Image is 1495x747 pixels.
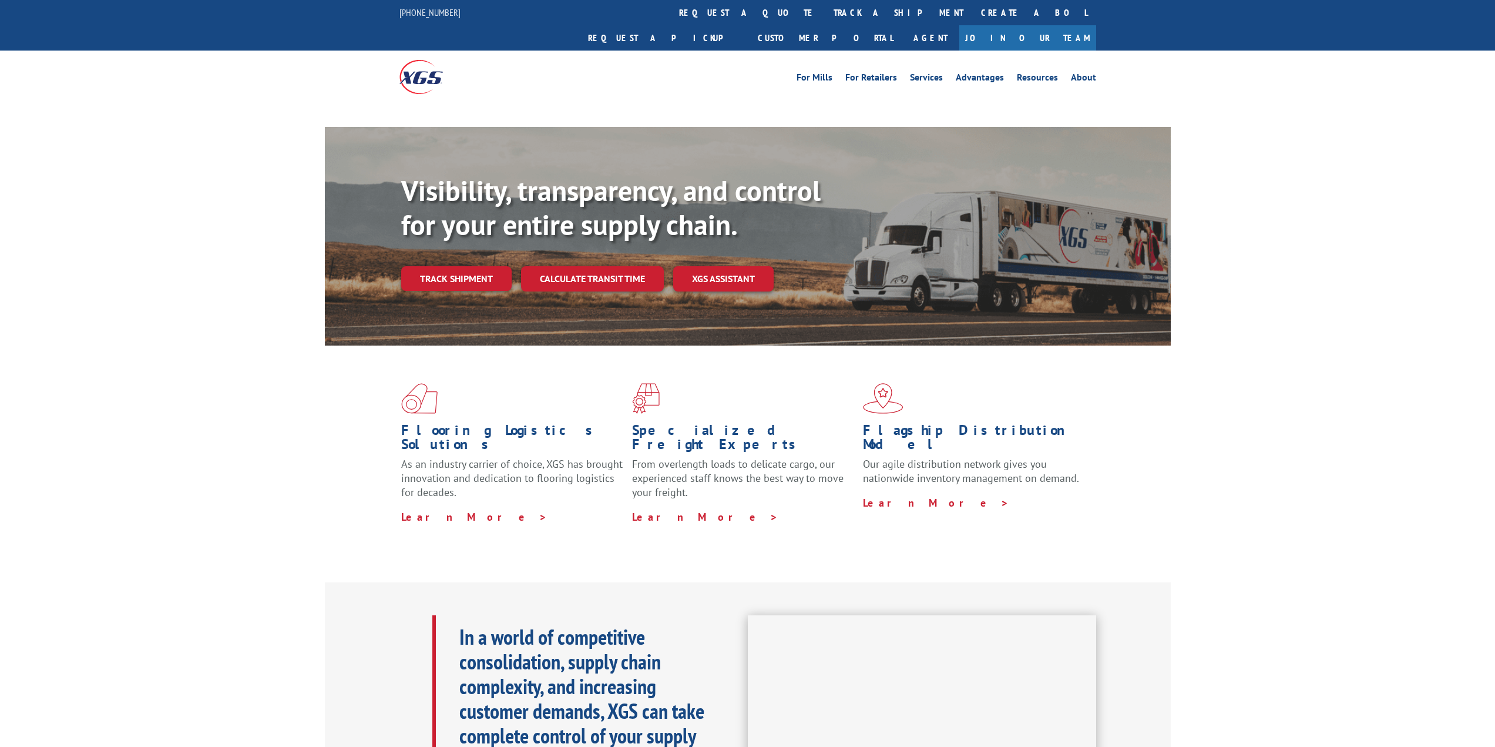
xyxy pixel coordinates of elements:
a: XGS ASSISTANT [673,266,774,292]
a: Learn More > [401,510,547,524]
a: Request a pickup [579,25,749,51]
a: Agent [902,25,959,51]
a: For Mills [797,73,832,86]
a: Learn More > [863,496,1009,510]
b: Visibility, transparency, and control for your entire supply chain. [401,172,821,243]
a: Calculate transit time [521,266,664,292]
a: Resources [1017,73,1058,86]
a: [PHONE_NUMBER] [399,6,461,18]
a: Learn More > [632,510,778,524]
a: Services [910,73,943,86]
a: Track shipment [401,266,512,291]
h1: Flagship Distribution Model [863,423,1085,457]
h1: Flooring Logistics Solutions [401,423,623,457]
a: Customer Portal [749,25,902,51]
a: About [1071,73,1096,86]
a: For Retailers [845,73,897,86]
span: As an industry carrier of choice, XGS has brought innovation and dedication to flooring logistics... [401,457,623,499]
a: Advantages [956,73,1004,86]
a: Join Our Team [959,25,1096,51]
p: From overlength loads to delicate cargo, our experienced staff knows the best way to move your fr... [632,457,854,510]
span: Our agile distribution network gives you nationwide inventory management on demand. [863,457,1079,485]
img: xgs-icon-total-supply-chain-intelligence-red [401,383,438,414]
img: xgs-icon-flagship-distribution-model-red [863,383,903,414]
h1: Specialized Freight Experts [632,423,854,457]
img: xgs-icon-focused-on-flooring-red [632,383,660,414]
